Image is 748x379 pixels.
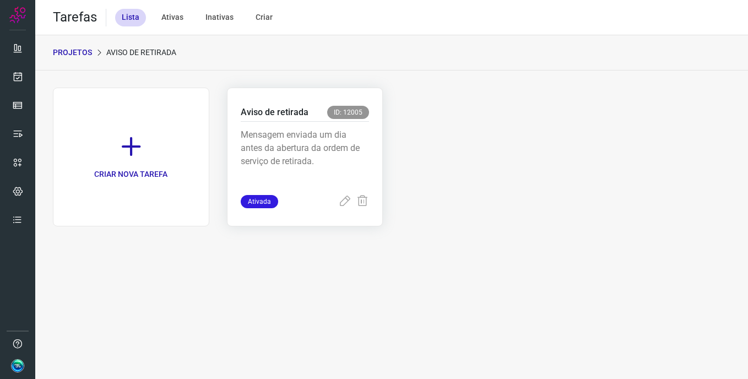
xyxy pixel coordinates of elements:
h2: Tarefas [53,9,97,25]
p: AVISO DE RETIRADA [106,47,176,58]
span: ID: 12005 [327,106,369,119]
div: Lista [115,9,146,26]
div: Inativas [199,9,240,26]
img: 688dd65d34f4db4d93ce8256e11a8269.jpg [11,359,24,372]
span: Ativada [241,195,278,208]
div: Criar [249,9,279,26]
p: Mensagem enviada um dia antes da abertura da ordem de serviço de retirada. [241,128,370,183]
p: CRIAR NOVA TAREFA [94,169,167,180]
img: Logo [9,7,26,23]
div: Ativas [155,9,190,26]
a: CRIAR NOVA TAREFA [53,88,209,226]
p: Aviso de retirada [241,106,308,119]
p: PROJETOS [53,47,92,58]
